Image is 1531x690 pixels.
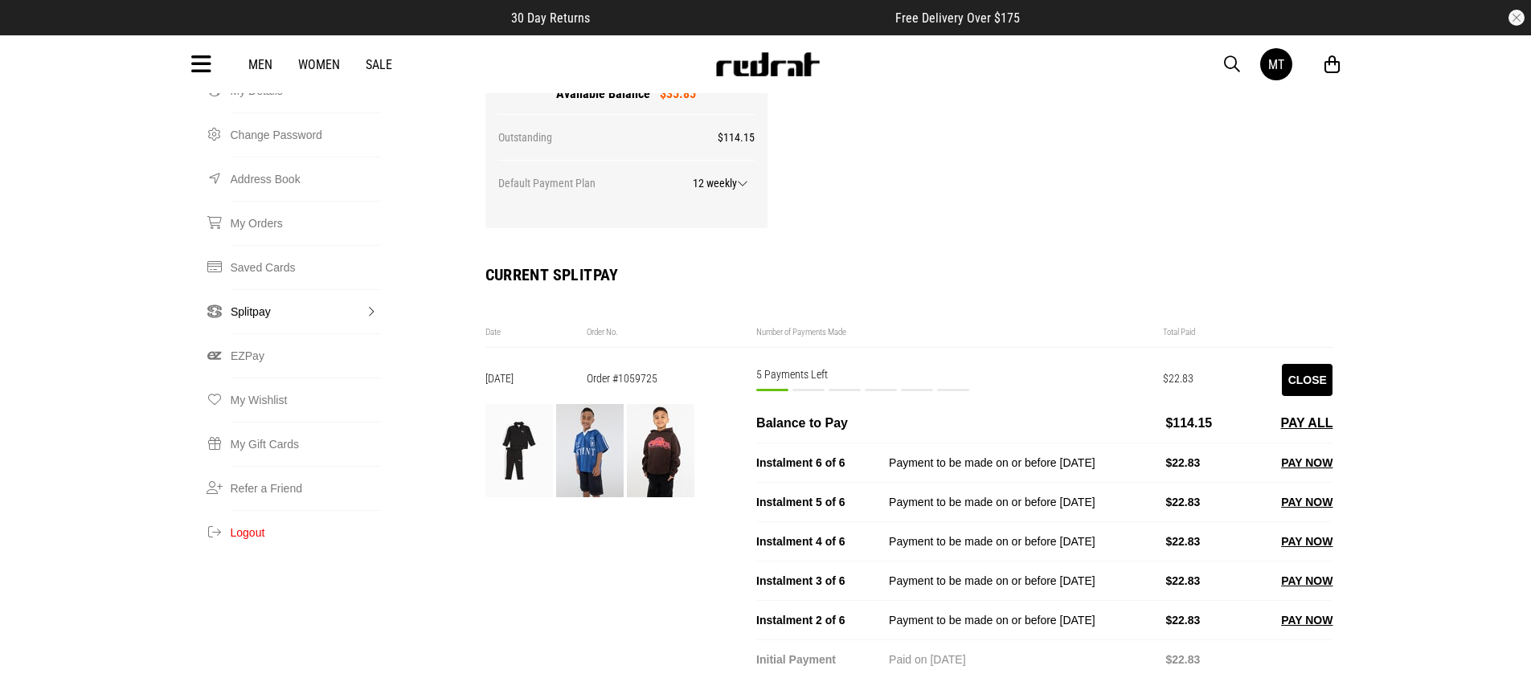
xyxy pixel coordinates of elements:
div: $22.83 [1165,532,1263,551]
iframe: Customer reviews powered by Trustpilot [622,10,863,26]
a: Refer a Friend [231,466,381,510]
div: Number of Payments Made [756,327,1163,339]
nav: Account [199,24,381,554]
div: Instalment 2 of 6 [756,610,889,630]
div: Payment to be made on or before [DATE] [889,453,1165,472]
a: Splitpay [231,289,381,333]
button: Logout [231,510,381,554]
a: My Orders [231,201,381,245]
div: Default Payment Plan [498,160,755,215]
div: Instalment 5 of 6 [756,492,889,512]
button: PAY NOW [1281,571,1332,590]
div: Order No. [587,327,756,339]
span: 30 Day Returns [511,10,590,26]
div: $22.83 [1165,571,1263,590]
span: 5 Payments Left [756,368,828,381]
div: Initial Payment [756,650,889,669]
span: $35.85 [650,86,696,101]
div: Total Paid [1163,327,1282,339]
div: Instalment 4 of 6 [756,532,889,551]
span: Free Delivery Over $175 [895,10,1020,26]
div: [DATE] [485,372,587,404]
div: Outstanding [498,114,755,160]
a: Saved Cards [231,245,381,289]
div: $22.83 [1165,453,1263,472]
div: Balance to Pay [756,414,889,433]
div: Date [485,327,587,339]
button: PAY ALL [1281,414,1333,433]
a: Sale [366,57,392,72]
button: Close [1282,364,1332,396]
div: Available Balance [498,86,755,114]
div: $22.83 [1165,610,1263,630]
div: Payment to be made on or before [DATE] [889,571,1165,590]
div: MT [1268,57,1284,72]
div: Payment to be made on or before [DATE] [889,492,1165,512]
div: Paid on [DATE] [889,650,1165,669]
div: Instalment 6 of 6 [756,453,889,472]
img: Redrat logo [714,52,821,76]
div: $22.83 [1165,650,1263,669]
a: My Gift Cards [231,422,381,466]
a: Women [298,57,340,72]
div: Instalment 3 of 6 [756,571,889,590]
button: PAY NOW [1281,532,1332,551]
button: PAY NOW [1281,453,1332,472]
div: Payment to be made on or before [DATE] [889,610,1165,630]
div: Order #1059725 [587,372,756,404]
a: Men [248,57,272,72]
button: PAY NOW [1281,610,1332,630]
span: 12 weekly [693,177,748,190]
h2: Current SplitPay [485,267,1333,283]
div: $22.83 [1165,492,1263,512]
a: Address Book [231,157,381,201]
a: Change Password [231,112,381,157]
span: $114.15 [718,131,755,144]
button: PAY NOW [1281,492,1332,512]
div: Payment to be made on or before [DATE] [889,532,1165,551]
a: My Wishlist [231,378,381,422]
div: $22.83 [1163,372,1282,404]
a: EZPay [231,333,381,378]
div: $114.15 [1165,414,1263,433]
